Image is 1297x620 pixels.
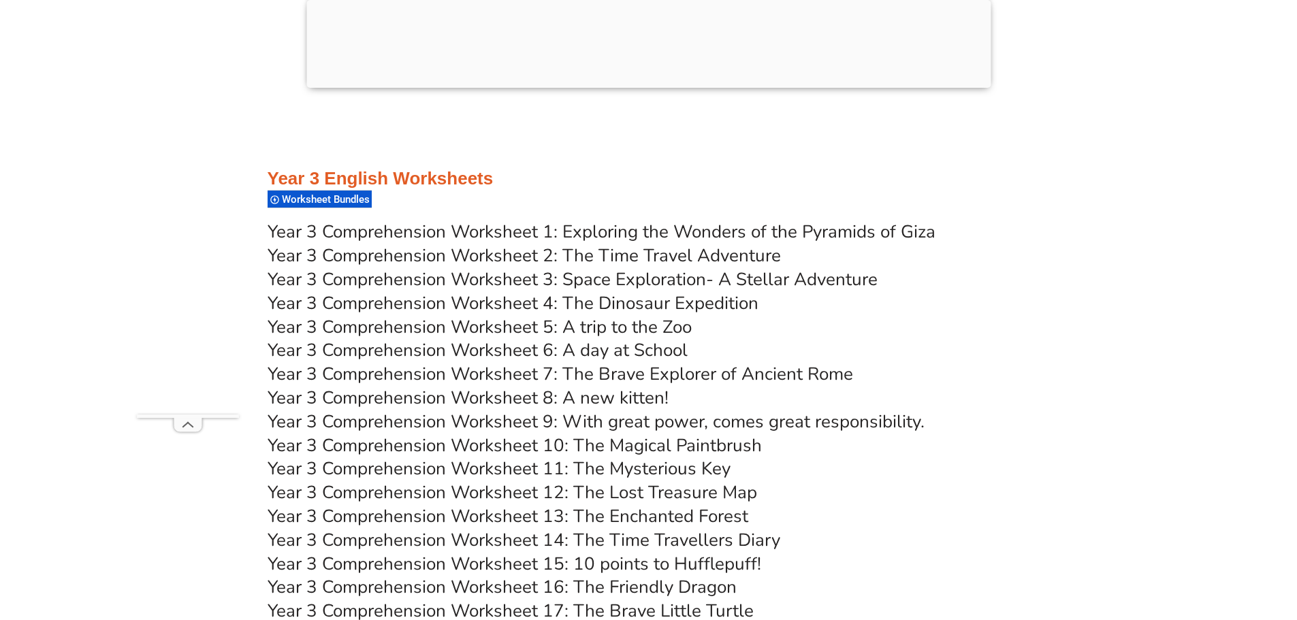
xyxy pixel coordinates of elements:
[268,244,781,267] a: Year 3 Comprehension Worksheet 2: The Time Travel Adventure
[268,552,761,576] a: Year 3 Comprehension Worksheet 15: 10 points to Hufflepuff!
[268,190,372,208] div: Worksheet Bundles
[268,338,688,362] a: Year 3 Comprehension Worksheet 6: A day at School
[268,362,853,386] a: Year 3 Comprehension Worksheet 7: The Brave Explorer of Ancient Rome
[268,528,780,552] a: Year 3 Comprehension Worksheet 14: The Time Travellers Diary
[268,504,748,528] a: Year 3 Comprehension Worksheet 13: The Enchanted Forest
[268,167,1030,191] h3: Year 3 English Worksheets
[268,315,692,339] a: Year 3 Comprehension Worksheet 5: A trip to the Zoo
[268,220,935,244] a: Year 3 Comprehension Worksheet 1: Exploring the Wonders of the Pyramids of Giza
[268,386,669,410] a: Year 3 Comprehension Worksheet 8: A new kitten!
[268,457,731,480] a: Year 3 Comprehension Worksheet 11: The Mysterious Key
[137,31,239,414] iframe: Advertisement
[268,267,878,291] a: Year 3 Comprehension Worksheet 3: Space Exploration- A Stellar Adventure
[268,410,925,434] a: Year 3 Comprehension Worksheet 9: With great power, comes great responsibility.
[268,575,737,599] a: Year 3 Comprehension Worksheet 16: The Friendly Dragon
[1070,466,1297,620] iframe: Chat Widget
[268,291,758,315] a: Year 3 Comprehension Worksheet 4: The Dinosaur Expedition
[282,193,374,206] span: Worksheet Bundles
[268,434,762,457] a: Year 3 Comprehension Worksheet 10: The Magical Paintbrush
[268,480,757,504] a: Year 3 Comprehension Worksheet 12: The Lost Treasure Map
